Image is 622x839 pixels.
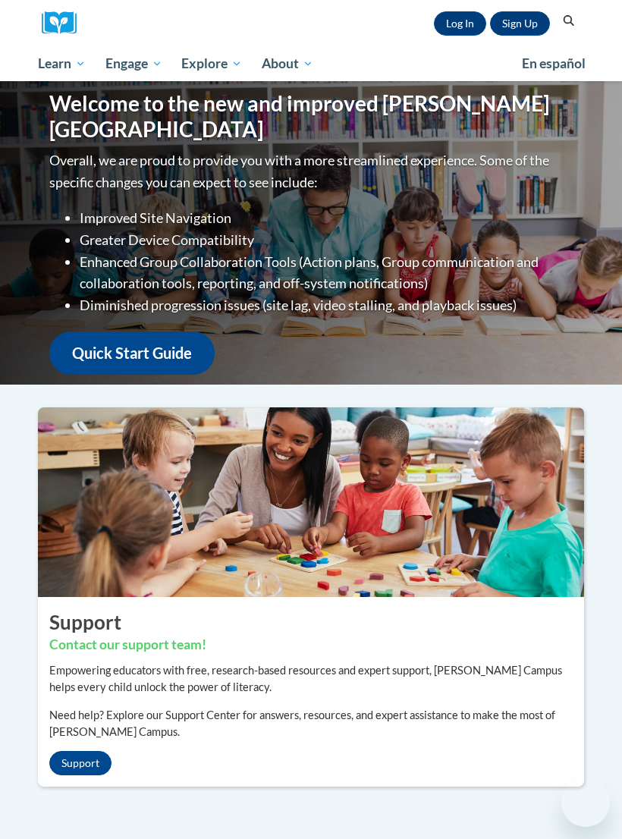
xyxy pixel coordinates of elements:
[171,46,252,81] a: Explore
[80,294,573,316] li: Diminished progression issues (site lag, video stalling, and playback issues)
[49,608,573,636] h2: Support
[105,55,162,73] span: Engage
[181,55,242,73] span: Explore
[42,11,87,35] a: Cox Campus
[49,707,573,740] p: Need help? Explore our Support Center for answers, resources, and expert assistance to make the m...
[262,55,313,73] span: About
[558,12,580,30] button: Search
[49,91,573,142] h1: Welcome to the new and improved [PERSON_NAME][GEOGRAPHIC_DATA]
[38,55,86,73] span: Learn
[49,751,112,775] a: Support
[42,11,87,35] img: Logo brand
[49,636,573,655] h3: Contact our support team!
[49,149,573,193] p: Overall, we are proud to provide you with a more streamlined experience. Some of the specific cha...
[512,48,595,80] a: En español
[80,207,573,229] li: Improved Site Navigation
[28,46,96,81] a: Learn
[49,662,573,696] p: Empowering educators with free, research-based resources and expert support, [PERSON_NAME] Campus...
[490,11,550,36] a: Register
[27,407,595,597] img: ...
[252,46,323,81] a: About
[27,46,595,81] div: Main menu
[49,332,215,375] a: Quick Start Guide
[80,251,573,295] li: Enhanced Group Collaboration Tools (Action plans, Group communication and collaboration tools, re...
[434,11,486,36] a: Log In
[80,229,573,251] li: Greater Device Compatibility
[96,46,172,81] a: Engage
[522,55,586,71] span: En español
[561,778,610,827] iframe: Botón para iniciar la ventana de mensajería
